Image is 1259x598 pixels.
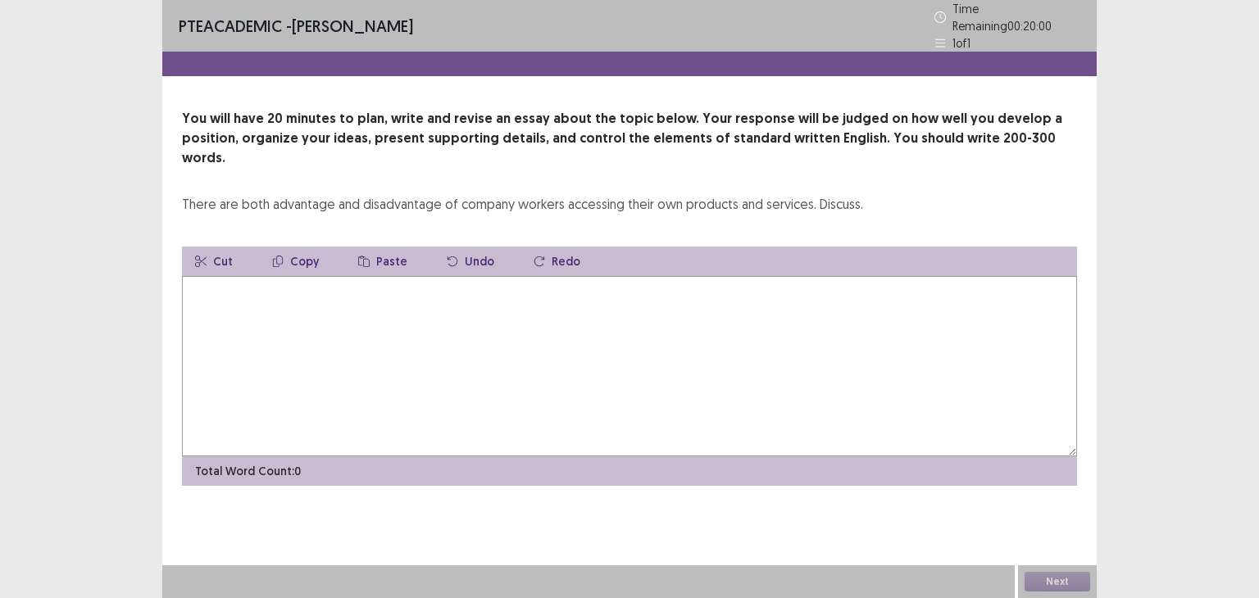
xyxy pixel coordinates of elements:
button: Redo [520,247,593,276]
span: PTE academic [179,16,282,36]
button: Paste [345,247,420,276]
p: 1 of 1 [952,34,970,52]
button: Copy [259,247,332,276]
button: Cut [182,247,246,276]
p: - [PERSON_NAME] [179,14,413,39]
p: You will have 20 minutes to plan, write and revise an essay about the topic below. Your response ... [182,109,1077,168]
button: Undo [434,247,507,276]
div: There are both advantage and disadvantage of company workers accessing their own products and ser... [182,194,863,214]
p: Total Word Count: 0 [195,463,301,480]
